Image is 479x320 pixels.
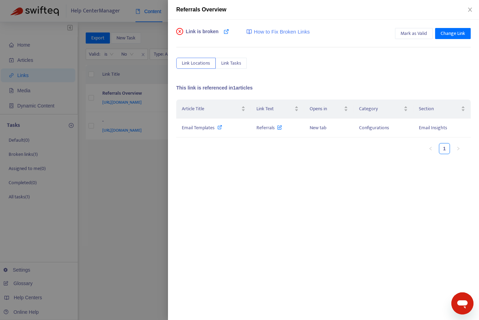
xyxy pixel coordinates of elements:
[413,100,471,119] th: Section
[182,124,215,132] span: Email Templates
[425,143,436,154] button: left
[216,58,247,69] button: Link Tasks
[221,59,241,67] span: Link Tasks
[254,28,310,36] span: How to Fix Broken Links
[304,100,354,119] th: Opens in
[176,7,226,12] span: Referrals Overview
[176,100,251,119] th: Article Title
[246,28,310,36] a: How to Fix Broken Links
[425,143,436,154] li: Previous Page
[182,105,240,113] span: Article Title
[453,143,464,154] button: right
[429,147,433,151] span: left
[246,29,252,35] img: image-link
[251,100,304,119] th: Link Text
[176,85,253,91] span: This link is referenced in 1 articles
[456,147,460,151] span: right
[419,105,460,113] span: Section
[451,292,473,314] iframe: Button to launch messaging window
[439,143,450,154] a: 1
[401,30,427,37] span: Mark as Valid
[359,105,402,113] span: Category
[359,124,389,132] span: Configurations
[453,143,464,154] li: Next Page
[465,7,475,13] button: Close
[419,124,447,132] span: Email Insights
[176,58,216,69] button: Link Locations
[354,100,413,119] th: Category
[310,124,327,132] span: New tab
[256,105,293,113] span: Link Text
[395,28,433,39] button: Mark as Valid
[310,105,342,113] span: Opens in
[176,28,183,35] span: close-circle
[186,28,219,42] span: Link is broken
[467,7,473,12] span: close
[435,28,471,39] button: Change Link
[256,124,282,132] span: Referrals
[182,59,210,67] span: Link Locations
[441,30,465,37] span: Change Link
